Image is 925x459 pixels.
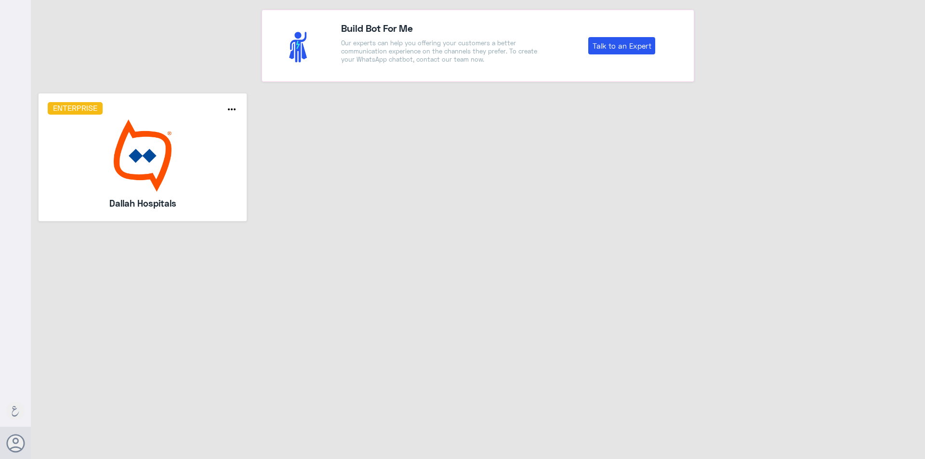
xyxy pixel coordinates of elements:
[48,102,103,115] h6: Enterprise
[6,434,25,452] button: Avatar
[341,21,542,35] h4: Build Bot For Me
[588,37,655,54] a: Talk to an Expert
[73,197,212,210] h5: Dallah Hospitals
[226,104,238,115] i: more_horiz
[48,119,238,192] img: bot image
[226,104,238,118] button: more_horiz
[341,39,542,64] p: Our experts can help you offering your customers a better communication experience on the channel...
